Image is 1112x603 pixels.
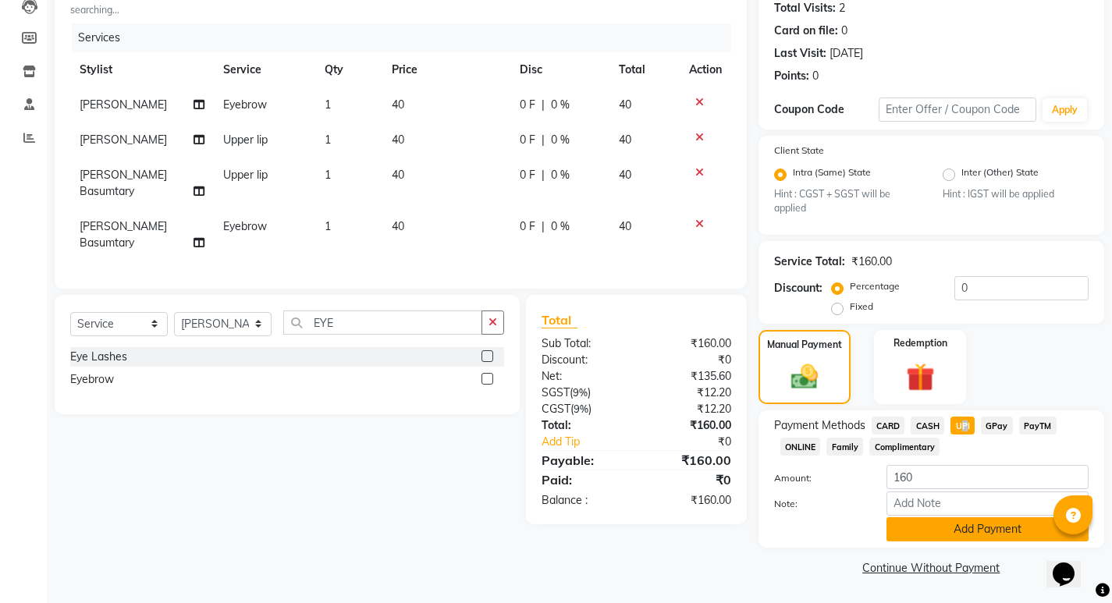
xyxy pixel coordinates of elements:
[520,97,535,113] span: 0 F
[894,336,947,350] label: Redemption
[1019,417,1057,435] span: PayTM
[530,434,654,450] a: Add Tip
[783,361,826,392] img: _cash.svg
[830,45,863,62] div: [DATE]
[981,417,1013,435] span: GPay
[574,403,588,415] span: 9%
[542,402,570,416] span: CGST
[774,417,865,434] span: Payment Methods
[767,338,842,352] label: Manual Payment
[636,492,742,509] div: ₹160.00
[636,368,742,385] div: ₹135.60
[654,434,743,450] div: ₹0
[886,491,1089,516] input: Add Note
[530,417,636,434] div: Total:
[315,52,383,87] th: Qty
[223,133,268,147] span: Upper lip
[961,165,1039,184] label: Inter (Other) State
[70,3,332,17] small: searching...
[392,133,404,147] span: 40
[774,101,879,118] div: Coupon Code
[619,219,631,233] span: 40
[774,23,838,39] div: Card on file:
[812,68,819,84] div: 0
[850,279,900,293] label: Percentage
[80,133,167,147] span: [PERSON_NAME]
[325,133,331,147] span: 1
[762,560,1101,576] a: Continue Without Payment
[872,417,905,435] span: CARD
[223,168,268,182] span: Upper lip
[325,98,331,112] span: 1
[520,167,535,183] span: 0 F
[530,352,636,368] div: Discount:
[619,133,631,147] span: 40
[636,470,742,489] div: ₹0
[762,471,875,485] label: Amount:
[80,168,167,198] span: [PERSON_NAME] Basumtary
[774,254,845,270] div: Service Total:
[950,417,975,435] span: UPI
[551,97,570,113] span: 0 %
[774,45,826,62] div: Last Visit:
[774,280,822,296] div: Discount:
[70,349,127,365] div: Eye Lashes
[1046,541,1096,587] iframe: chat widget
[1043,98,1087,122] button: Apply
[70,371,114,388] div: Eyebrow
[636,385,742,401] div: ₹12.20
[826,438,863,456] span: Family
[551,132,570,148] span: 0 %
[911,417,944,435] span: CASH
[223,98,267,112] span: Eyebrow
[869,438,940,456] span: Complimentary
[542,132,545,148] span: |
[886,465,1089,489] input: Amount
[520,132,535,148] span: 0 F
[325,168,331,182] span: 1
[573,386,588,399] span: 9%
[72,23,743,52] div: Services
[223,219,267,233] span: Eyebrow
[551,167,570,183] span: 0 %
[680,52,731,87] th: Action
[774,187,920,216] small: Hint : CGST + SGST will be applied
[636,451,742,470] div: ₹160.00
[841,23,847,39] div: 0
[530,368,636,385] div: Net:
[530,470,636,489] div: Paid:
[70,52,214,87] th: Stylist
[510,52,610,87] th: Disc
[851,254,892,270] div: ₹160.00
[879,98,1036,122] input: Enter Offer / Coupon Code
[774,144,824,158] label: Client State
[542,218,545,235] span: |
[886,517,1089,541] button: Add Payment
[283,310,482,335] input: Search or Scan
[530,335,636,352] div: Sub Total:
[636,401,742,417] div: ₹12.20
[382,52,510,87] th: Price
[530,492,636,509] div: Balance :
[520,218,535,235] span: 0 F
[793,165,871,184] label: Intra (Same) State
[762,497,875,511] label: Note:
[609,52,679,87] th: Total
[551,218,570,235] span: 0 %
[619,98,631,112] span: 40
[325,219,331,233] span: 1
[542,167,545,183] span: |
[80,219,167,250] span: [PERSON_NAME] Basumtary
[542,385,570,399] span: SGST
[392,219,404,233] span: 40
[943,187,1089,201] small: Hint : IGST will be applied
[850,300,873,314] label: Fixed
[780,438,821,456] span: ONLINE
[214,52,315,87] th: Service
[542,312,577,328] span: Total
[636,335,742,352] div: ₹160.00
[542,97,545,113] span: |
[530,451,636,470] div: Payable:
[897,360,943,395] img: _gift.svg
[392,168,404,182] span: 40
